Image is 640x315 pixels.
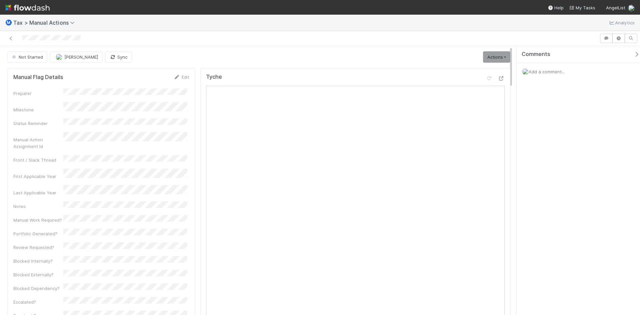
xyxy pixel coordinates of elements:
[606,5,625,10] span: AngelList
[13,90,63,97] div: Preparer
[13,136,63,150] div: Manual Action Assignment Id
[13,285,63,292] div: Blocked Dependency?
[529,69,565,74] span: Add a comment...
[13,258,63,264] div: Blocked Internally?
[206,74,222,80] h5: Tyche
[13,120,63,127] div: Status Reminder
[608,19,635,27] a: Analytics
[522,51,550,58] span: Comments
[56,54,62,60] img: avatar_711f55b7-5a46-40da-996f-bc93b6b86381.png
[548,4,564,11] div: Help
[13,106,63,113] div: Milestone
[13,217,63,223] div: Manual Work Required?
[569,4,595,11] a: My Tasks
[483,51,510,63] a: Actions
[13,203,63,210] div: Notes
[13,189,63,196] div: Last Applicable Year
[13,299,63,305] div: Escalated?
[5,2,50,13] img: logo-inverted-e16ddd16eac7371096b0.svg
[13,19,78,26] span: Tax > Manual Actions
[50,51,102,63] button: [PERSON_NAME]
[64,54,98,60] span: [PERSON_NAME]
[5,20,12,25] span: Ⓜ️
[522,68,529,75] img: avatar_e41e7ae5-e7d9-4d8d-9f56-31b0d7a2f4fd.png
[13,244,63,251] div: Review Requested?
[13,271,63,278] div: Blocked Externally?
[13,157,63,163] div: Front / Slack Thread
[13,74,63,81] h5: Manual Flag Details
[105,51,132,63] button: Sync
[13,173,63,180] div: First Applicable Year
[569,5,595,10] span: My Tasks
[174,74,189,80] a: Edit
[13,230,63,237] div: Portfolio Generated?
[628,5,635,11] img: avatar_e41e7ae5-e7d9-4d8d-9f56-31b0d7a2f4fd.png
